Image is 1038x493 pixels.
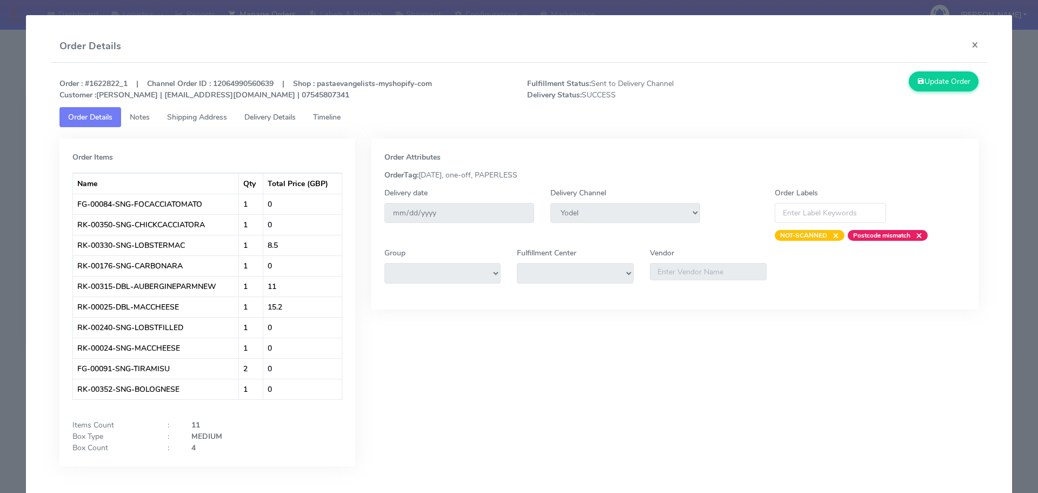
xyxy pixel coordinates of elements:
div: : [159,442,183,453]
label: Vendor [650,247,674,259]
td: 11 [263,276,341,297]
td: 1 [239,276,263,297]
div: : [159,431,183,442]
strong: Order Attributes [384,152,441,162]
strong: Fulfillment Status: [527,78,591,89]
span: Timeline [313,112,341,122]
button: Close [963,30,987,59]
td: RK-00352-SNG-BOLOGNESE [73,379,239,399]
td: 1 [239,194,263,214]
span: Order Details [68,112,112,122]
strong: NOT-SCANNED [780,231,827,240]
td: RK-00025-DBL-MACCHEESE [73,297,239,317]
span: × [910,230,922,241]
td: RK-00240-SNG-LOBSTFILLED [73,317,239,338]
td: 1 [239,235,263,255]
td: 0 [263,379,341,399]
div: Box Type [64,431,159,442]
strong: Order Items [72,152,113,162]
td: 15.2 [263,297,341,317]
td: 1 [239,297,263,317]
th: Name [73,173,239,194]
td: RK-00315-DBL-AUBERGINEPARMNEW [73,276,239,297]
strong: 4 [191,443,196,453]
input: Enter Vendor Name [650,263,767,280]
label: Delivery Channel [550,187,606,199]
label: Delivery date [384,187,428,199]
td: RK-00330-SNG-LOBSTERMAC [73,235,239,255]
td: 0 [263,194,341,214]
td: 8.5 [263,235,341,255]
td: 1 [239,338,263,358]
td: 1 [239,317,263,338]
button: Update Order [909,71,979,91]
span: Shipping Address [167,112,227,122]
td: RK-00350-SNG-CHICKCACCIATORA [73,214,239,235]
td: 0 [263,317,341,338]
td: FG-00091-SNG-TIRAMISU [73,358,239,379]
td: 0 [263,338,341,358]
th: Total Price (GBP) [263,173,341,194]
strong: Order : #1622822_1 | Channel Order ID : 12064990560639 | Shop : pastaevangelists-myshopify-com [P... [59,78,432,100]
h4: Order Details [59,39,121,54]
td: 0 [263,214,341,235]
td: 0 [263,255,341,276]
td: 1 [239,255,263,276]
td: 0 [263,358,341,379]
td: RK-00024-SNG-MACCHEESE [73,338,239,358]
label: Fulfillment Center [517,247,576,259]
th: Qty [239,173,263,194]
span: Notes [130,112,150,122]
strong: MEDIUM [191,431,222,442]
strong: Customer : [59,90,96,100]
strong: OrderTag: [384,170,418,180]
strong: 11 [191,420,200,430]
div: Items Count [64,419,159,431]
ul: Tabs [59,107,979,127]
input: Enter Label Keywords [775,203,886,223]
td: FG-00084-SNG-FOCACCIATOMATO [73,194,239,214]
strong: Delivery Status: [527,90,582,100]
strong: Postcode mismatch [853,231,910,240]
span: × [827,230,839,241]
span: Delivery Details [244,112,296,122]
td: 2 [239,358,263,379]
td: 1 [239,379,263,399]
div: : [159,419,183,431]
label: Group [384,247,405,259]
td: 1 [239,214,263,235]
div: [DATE], one-off, PAPERLESS [376,169,974,181]
label: Order Labels [775,187,818,199]
div: Box Count [64,442,159,453]
span: Sent to Delivery Channel SUCCESS [519,78,753,101]
td: RK-00176-SNG-CARBONARA [73,255,239,276]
